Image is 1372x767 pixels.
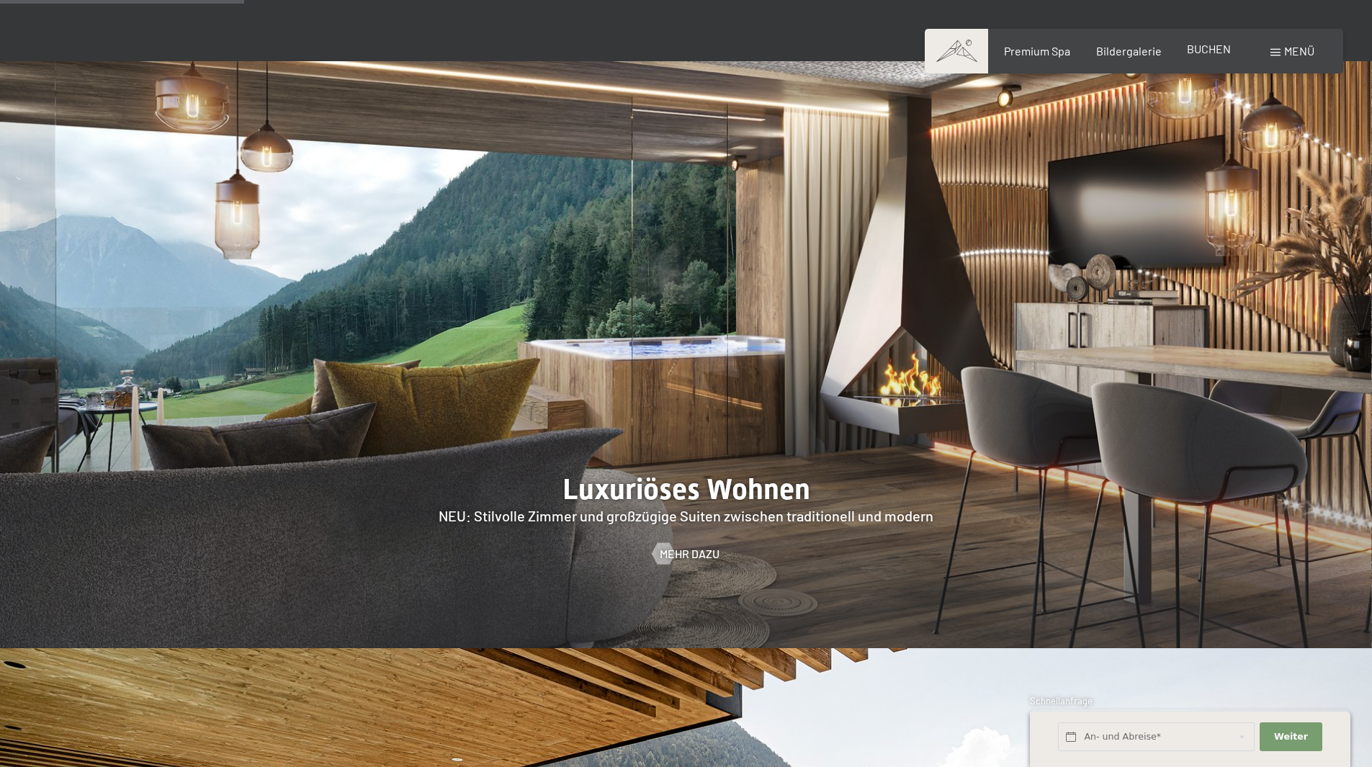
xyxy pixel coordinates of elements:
[1274,730,1308,743] span: Weiter
[660,546,719,562] span: Mehr dazu
[653,546,719,562] a: Mehr dazu
[1096,44,1162,58] a: Bildergalerie
[1004,44,1070,58] a: Premium Spa
[1284,44,1314,58] span: Menü
[1030,695,1093,707] span: Schnellanfrage
[1187,42,1231,55] a: BUCHEN
[1260,722,1322,752] button: Weiter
